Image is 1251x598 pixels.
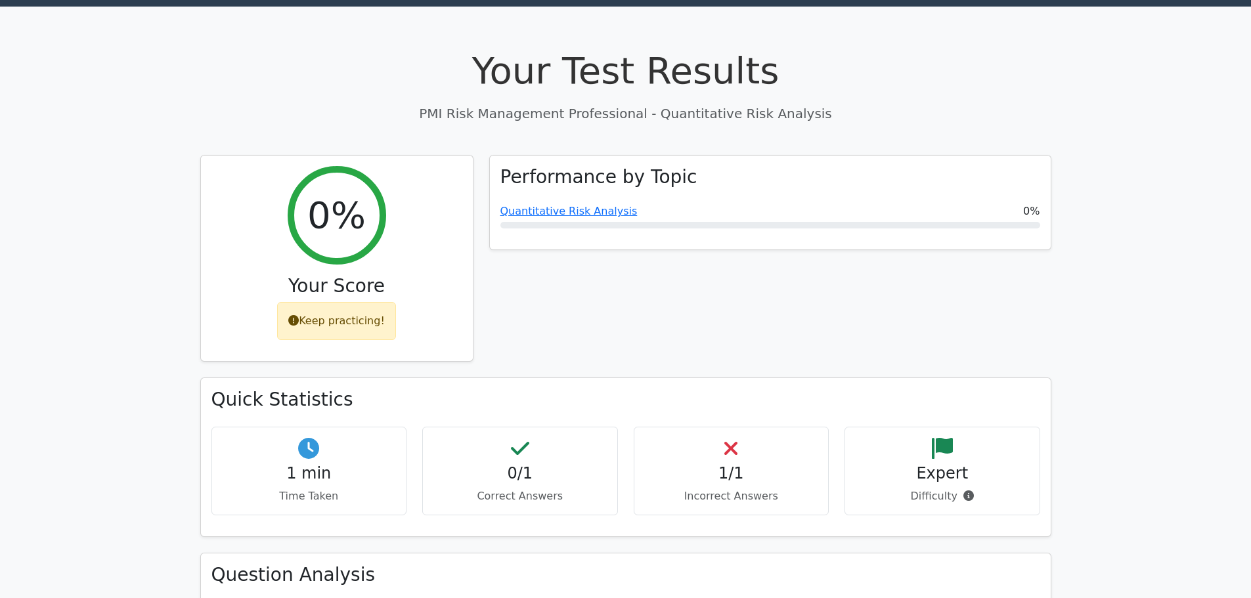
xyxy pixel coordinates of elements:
[856,464,1029,483] h4: Expert
[645,488,818,504] p: Incorrect Answers
[200,49,1051,93] h1: Your Test Results
[223,488,396,504] p: Time Taken
[1023,203,1040,219] span: 0%
[211,564,1040,586] h3: Question Analysis
[211,389,1040,411] h3: Quick Statistics
[433,488,607,504] p: Correct Answers
[433,464,607,483] h4: 0/1
[200,104,1051,123] p: PMI Risk Management Professional - Quantitative Risk Analysis
[856,488,1029,504] p: Difficulty
[307,193,366,237] h2: 0%
[211,275,462,297] h3: Your Score
[500,205,638,217] a: Quantitative Risk Analysis
[645,464,818,483] h4: 1/1
[223,464,396,483] h4: 1 min
[500,166,697,188] h3: Performance by Topic
[277,302,396,340] div: Keep practicing!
